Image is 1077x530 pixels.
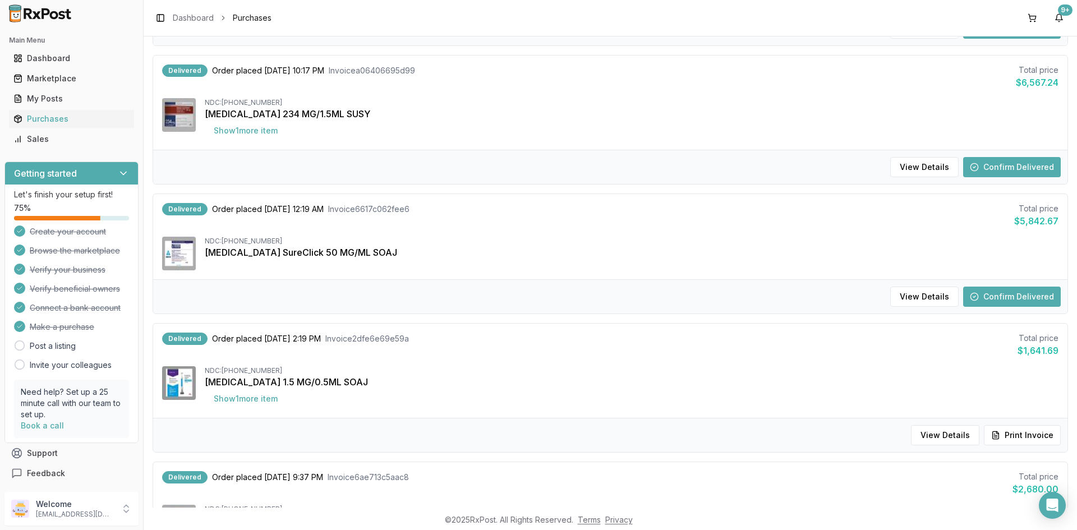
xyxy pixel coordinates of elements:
span: Connect a bank account [30,302,121,314]
span: Verify your business [30,264,105,275]
div: [MEDICAL_DATA] 234 MG/1.5ML SUSY [205,107,1058,121]
a: Purchases [9,109,134,129]
span: Feedback [27,468,65,479]
p: Welcome [36,499,114,510]
button: View Details [911,425,979,445]
div: Delivered [162,64,208,77]
a: Post a listing [30,340,76,352]
div: Delivered [162,471,208,483]
p: Let's finish your setup first! [14,189,129,200]
div: Dashboard [13,53,130,64]
div: NDC: [PHONE_NUMBER] [205,505,1058,514]
div: Delivered [162,203,208,215]
button: Dashboard [4,49,139,67]
img: Invega Sustenna 234 MG/1.5ML SUSY [162,98,196,132]
a: Sales [9,129,134,149]
span: Create your account [30,226,106,237]
div: NDC: [PHONE_NUMBER] [205,237,1058,246]
div: $5,842.67 [1014,214,1058,228]
a: Privacy [605,515,633,524]
div: $2,680.00 [1012,482,1058,496]
div: Open Intercom Messenger [1039,492,1066,519]
span: Invoice 2dfe6e69e59a [325,333,409,344]
span: 75 % [14,202,31,214]
button: 9+ [1050,9,1068,27]
div: 9+ [1058,4,1073,16]
a: Dashboard [173,12,214,24]
div: NDC: [PHONE_NUMBER] [205,98,1058,107]
button: Sales [4,130,139,148]
div: $6,567.24 [1016,76,1058,89]
span: Order placed [DATE] 12:19 AM [212,204,324,215]
span: Browse the marketplace [30,245,120,256]
div: Marketplace [13,73,130,84]
span: Purchases [233,12,271,24]
button: Confirm Delivered [963,157,1061,177]
span: Invoice 6ae713c5aac8 [328,472,409,483]
button: Show1more item [205,389,287,409]
button: My Posts [4,90,139,108]
a: Dashboard [9,48,134,68]
h2: Main Menu [9,36,134,45]
span: Order placed [DATE] 2:19 PM [212,333,321,344]
img: RxPost Logo [4,4,76,22]
div: Total price [1018,333,1058,344]
button: Feedback [4,463,139,483]
div: [MEDICAL_DATA] 1.5 MG/0.5ML SOAJ [205,375,1058,389]
p: Need help? Set up a 25 minute call with our team to set up. [21,386,122,420]
div: Total price [1012,471,1058,482]
nav: breadcrumb [173,12,271,24]
div: Delivered [162,333,208,345]
a: My Posts [9,89,134,109]
span: Invoice a06406695d99 [329,65,415,76]
button: Show1more item [205,121,287,141]
a: Terms [578,515,601,524]
div: My Posts [13,93,130,104]
span: Make a purchase [30,321,94,333]
a: Invite your colleagues [30,360,112,371]
button: Support [4,443,139,463]
img: Enbrel SureClick 50 MG/ML SOAJ [162,237,196,270]
button: Marketplace [4,70,139,87]
span: Order placed [DATE] 10:17 PM [212,65,324,76]
button: Confirm Delivered [963,287,1061,307]
p: [EMAIL_ADDRESS][DOMAIN_NAME] [36,510,114,519]
button: View Details [890,287,959,307]
img: Trulicity 1.5 MG/0.5ML SOAJ [162,366,196,400]
button: Purchases [4,110,139,128]
h3: Getting started [14,167,77,180]
div: NDC: [PHONE_NUMBER] [205,366,1058,375]
div: Sales [13,133,130,145]
div: $1,641.69 [1018,344,1058,357]
a: Book a call [21,421,64,430]
button: View Details [890,157,959,177]
div: Total price [1014,203,1058,214]
div: Total price [1016,64,1058,76]
span: Invoice 6617c062fee6 [328,204,409,215]
div: Purchases [13,113,130,125]
img: User avatar [11,500,29,518]
div: [MEDICAL_DATA] SureClick 50 MG/ML SOAJ [205,246,1058,259]
a: Marketplace [9,68,134,89]
button: Print Invoice [984,425,1061,445]
span: Order placed [DATE] 9:37 PM [212,472,323,483]
span: Verify beneficial owners [30,283,120,294]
